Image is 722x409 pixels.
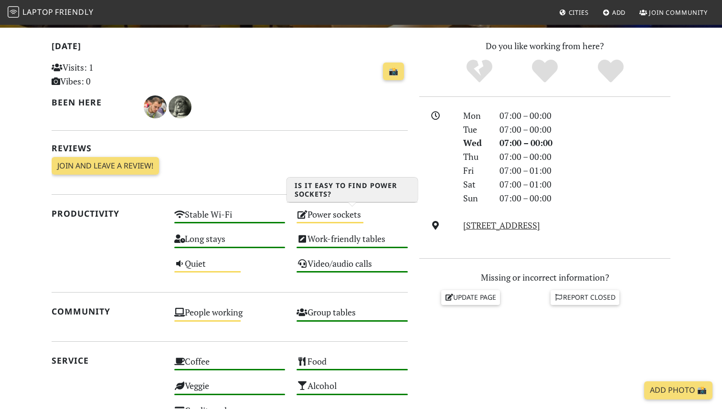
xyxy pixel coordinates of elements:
[291,378,414,402] div: Alcohol
[8,6,19,18] img: LaptopFriendly
[419,39,670,53] p: Do you like working from here?
[169,256,291,280] div: Quiet
[287,178,418,202] h3: Is it easy to find power sockets?
[457,164,494,178] div: Fri
[446,58,512,84] div: No
[494,164,676,178] div: 07:00 – 01:00
[8,4,94,21] a: LaptopFriendly LaptopFriendly
[494,109,676,123] div: 07:00 – 00:00
[55,7,93,17] span: Friendly
[457,136,494,150] div: Wed
[52,356,163,366] h2: Service
[494,150,676,164] div: 07:00 – 00:00
[512,58,578,84] div: Yes
[169,95,191,118] img: 1055-milos.jpg
[52,97,132,107] h2: Been here
[441,290,500,304] a: Update page
[291,207,414,231] div: Power sockets
[457,191,494,205] div: Sun
[494,136,676,150] div: 07:00 – 00:00
[457,109,494,123] div: Mon
[52,209,163,219] h2: Productivity
[52,157,159,175] a: Join and leave a review!
[457,150,494,164] div: Thu
[551,290,619,304] a: Report closed
[457,178,494,191] div: Sat
[291,256,414,280] div: Video/audio calls
[52,61,163,88] p: Visits: 1 Vibes: 0
[291,354,414,378] div: Food
[169,304,291,329] div: People working
[169,100,191,112] span: Milos /K
[599,4,630,21] a: Add
[463,220,540,231] a: [STREET_ADDRESS]
[291,231,414,255] div: Work-friendly tables
[144,95,167,118] img: 968-mladen.jpg
[291,304,414,329] div: Group tables
[52,41,408,55] h2: [DATE]
[494,178,676,191] div: 07:00 – 01:00
[169,207,291,231] div: Stable Wi-Fi
[578,58,644,84] div: Definitely!
[169,231,291,255] div: Long stays
[383,63,404,81] a: 📸
[52,306,163,316] h2: Community
[649,8,708,17] span: Join Community
[494,123,676,136] div: 07:00 – 00:00
[555,4,593,21] a: Cities
[169,378,291,402] div: Veggie
[52,143,408,153] h2: Reviews
[569,8,589,17] span: Cities
[636,4,711,21] a: Join Community
[144,100,169,112] span: Mladen Milićević
[169,354,291,378] div: Coffee
[22,7,53,17] span: Laptop
[612,8,626,17] span: Add
[457,123,494,136] div: Tue
[494,191,676,205] div: 07:00 – 00:00
[419,271,670,284] p: Missing or incorrect information?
